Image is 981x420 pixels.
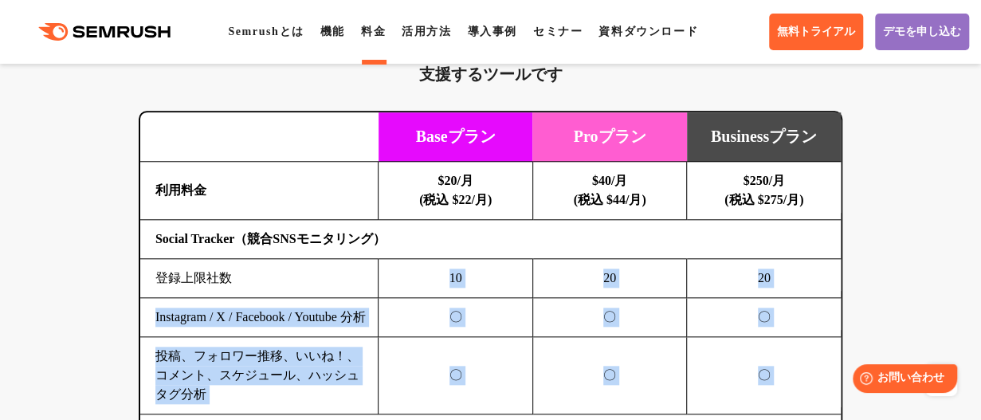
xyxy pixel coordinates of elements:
[155,183,206,197] b: 利用料金
[532,298,686,337] td: 〇
[228,26,304,37] a: Semrushとは
[467,26,516,37] a: 導入事例
[402,26,451,37] a: 活用方法
[379,337,532,414] td: 〇
[532,259,686,298] td: 20
[379,298,532,337] td: 〇
[140,298,379,337] td: Instagram / X / Facebook / Youtube 分析
[533,26,583,37] a: セミナー
[140,259,379,298] td: 登録上限社数
[573,174,645,206] b: $40/月 (税込 $44/月)
[687,298,841,337] td: 〇
[379,259,532,298] td: 10
[155,232,386,245] b: Social Tracker（競合SNSモニタリング）
[598,26,698,37] a: 資料ダウンロード
[777,25,855,39] span: 無料トライアル
[883,25,961,39] span: デモを申し込む
[379,112,532,162] td: Baseプラン
[687,259,841,298] td: 20
[532,112,686,162] td: Proプラン
[839,358,963,402] iframe: Help widget launcher
[769,14,863,50] a: 無料トライアル
[724,174,803,206] b: $250/月 (税込 $275/月)
[140,337,379,414] td: 投稿、フォロワー推移、いいね！、コメント、スケジュール、ハッシュタグ分析
[532,337,686,414] td: 〇
[687,112,841,162] td: Businessプラン
[687,337,841,414] td: 〇
[419,174,492,206] b: $20/月 (税込 $22/月)
[361,26,386,37] a: 料金
[320,26,345,37] a: 機能
[875,14,969,50] a: デモを申し込む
